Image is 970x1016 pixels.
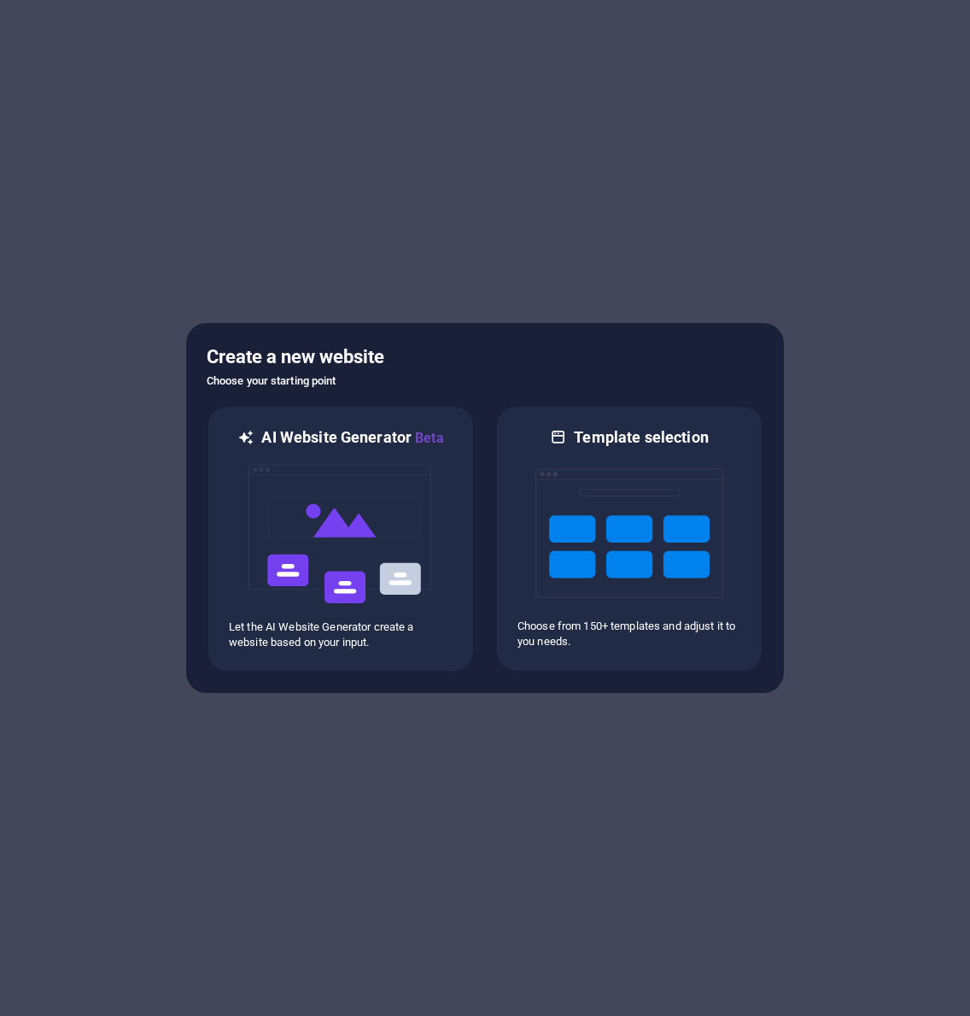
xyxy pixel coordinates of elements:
img: ai [247,449,435,620]
h6: Choose your starting point [207,371,763,391]
h5: Create a new website [207,344,763,371]
span: Beta [412,430,444,446]
p: Let the AI Website Generator create a website based on your input. [229,620,453,650]
h6: AI Website Generator [261,427,443,449]
div: AI Website GeneratorBetaaiLet the AI Website Generator create a website based on your input. [207,405,475,672]
h6: Template selection [574,427,708,448]
p: Choose from 150+ templates and adjust it to you needs. [517,619,741,649]
div: Template selectionChoose from 150+ templates and adjust it to you needs. [495,405,763,672]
